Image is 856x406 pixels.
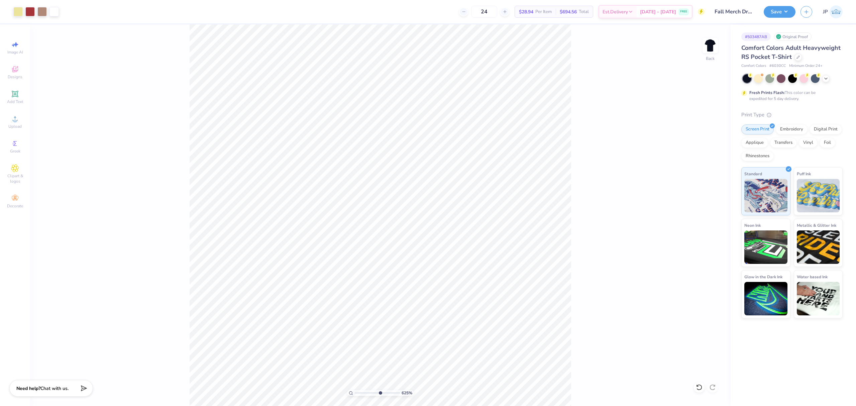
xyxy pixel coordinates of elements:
span: Chat with us. [40,385,69,392]
span: Decorate [7,203,23,209]
div: Back [706,56,715,62]
div: Screen Print [741,124,774,134]
img: Neon Ink [744,230,787,264]
span: Add Text [7,99,23,104]
span: Greek [10,148,20,154]
img: Back [704,39,717,52]
input: – – [471,6,497,18]
div: Original Proof [774,32,812,41]
span: Comfort Colors Adult Heavyweight RS Pocket T-Shirt [741,44,841,61]
div: Rhinestones [741,151,774,161]
span: Image AI [7,49,23,55]
div: Digital Print [810,124,842,134]
span: # 6030CC [769,63,786,69]
button: Save [764,6,795,18]
strong: Need help? [16,385,40,392]
div: Embroidery [776,124,808,134]
span: Designs [8,74,22,80]
strong: Fresh Prints Flash: [749,90,785,95]
div: Transfers [770,138,797,148]
a: JP [823,5,843,18]
div: Print Type [741,111,843,119]
span: Est. Delivery [603,8,628,15]
span: Puff Ink [797,170,811,177]
input: Untitled Design [710,5,759,18]
span: $28.94 [519,8,533,15]
span: JP [823,8,828,16]
img: John Paul Torres [830,5,843,18]
span: $694.56 [560,8,577,15]
img: Glow in the Dark Ink [744,282,787,315]
div: This color can be expedited for 5 day delivery. [749,90,832,102]
img: Metallic & Glitter Ink [797,230,840,264]
span: FREE [680,9,687,14]
span: Standard [744,170,762,177]
span: Glow in the Dark Ink [744,273,782,280]
img: Standard [744,179,787,212]
span: Per Item [535,8,552,15]
span: Metallic & Glitter Ink [797,222,836,229]
div: Vinyl [799,138,818,148]
span: Comfort Colors [741,63,766,69]
img: Puff Ink [797,179,840,212]
span: Upload [8,124,22,129]
span: Minimum Order: 24 + [789,63,823,69]
span: [DATE] - [DATE] [640,8,676,15]
span: Clipart & logos [3,173,27,184]
img: Water based Ink [797,282,840,315]
div: # 503487AB [741,32,771,41]
span: 625 % [402,390,412,396]
span: Total [579,8,589,15]
div: Applique [741,138,768,148]
div: Foil [820,138,835,148]
span: Neon Ink [744,222,761,229]
span: Water based Ink [797,273,828,280]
